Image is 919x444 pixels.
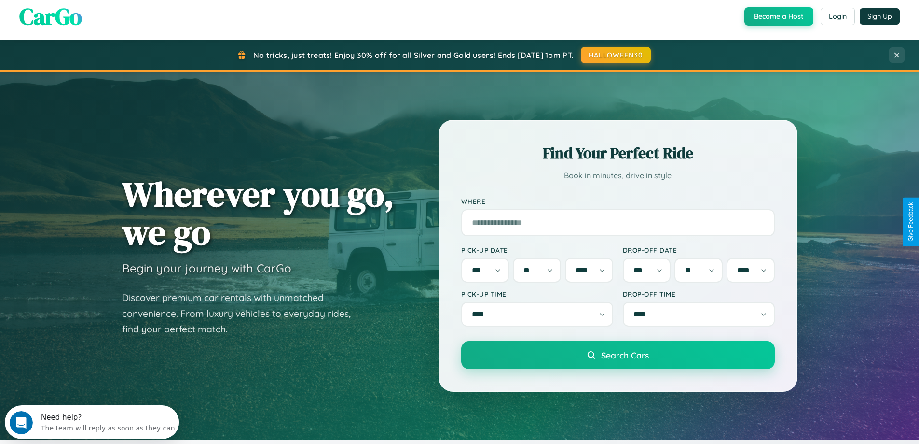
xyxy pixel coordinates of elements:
[461,290,613,298] label: Pick-up Time
[907,202,914,242] div: Give Feedback
[461,197,775,205] label: Where
[122,261,291,275] h3: Begin your journey with CarGo
[461,246,613,254] label: Pick-up Date
[461,169,775,183] p: Book in minutes, drive in style
[4,4,179,30] div: Open Intercom Messenger
[461,143,775,164] h2: Find Your Perfect Ride
[581,47,651,63] button: HALLOWEEN30
[860,8,900,25] button: Sign Up
[5,405,179,439] iframe: Intercom live chat discovery launcher
[253,50,574,60] span: No tricks, just treats! Enjoy 30% off for all Silver and Gold users! Ends [DATE] 1pm PT.
[461,341,775,369] button: Search Cars
[623,246,775,254] label: Drop-off Date
[601,350,649,360] span: Search Cars
[623,290,775,298] label: Drop-off Time
[10,411,33,434] iframe: Intercom live chat
[821,8,855,25] button: Login
[19,0,82,32] span: CarGo
[36,8,170,16] div: Need help?
[122,175,394,251] h1: Wherever you go, we go
[744,7,813,26] button: Become a Host
[122,290,363,337] p: Discover premium car rentals with unmatched convenience. From luxury vehicles to everyday rides, ...
[36,16,170,26] div: The team will reply as soon as they can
